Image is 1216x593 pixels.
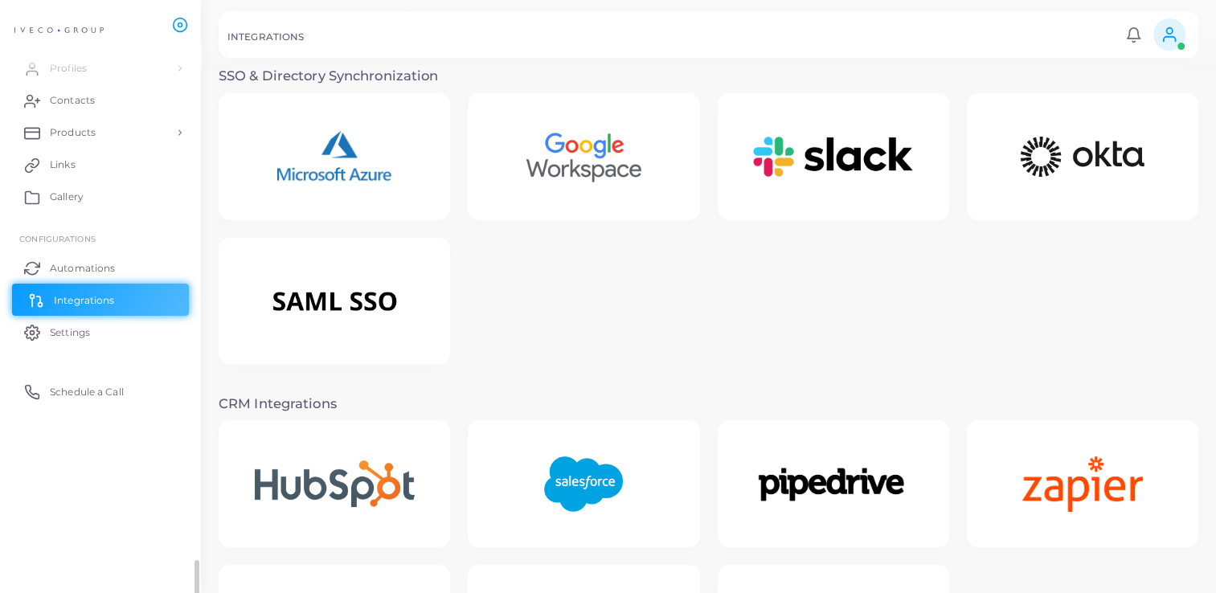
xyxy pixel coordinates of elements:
span: Settings [50,325,90,340]
a: Schedule a Call [12,375,189,407]
a: Links [12,149,189,181]
img: Okta [980,114,1185,200]
img: SAML [232,259,437,345]
h3: SSO & Directory Synchronization [219,68,1198,84]
a: Gallery [12,181,189,213]
h3: CRM Integrations [219,396,1198,412]
a: Contacts [12,84,189,117]
span: Gallery [50,190,84,204]
span: Integrations [54,293,114,308]
h5: INTEGRATIONS [227,31,304,43]
img: logo [14,15,104,45]
span: Configurations [19,234,96,243]
img: Hubspot [232,438,437,530]
span: Links [50,157,76,172]
span: Contacts [50,93,95,108]
a: Integrations [12,284,189,316]
img: Pipedrive [731,440,936,528]
img: Google Workspace [501,107,666,207]
img: Slack [731,114,936,200]
span: Profiles [50,61,87,76]
span: Products [50,125,96,140]
span: Schedule a Call [50,385,124,399]
img: Microsoft Azure [253,107,416,207]
a: Products [12,117,189,149]
img: Salesforce [522,434,645,534]
a: Settings [12,316,189,348]
a: Profiles [12,52,189,84]
img: Zapier [1000,434,1165,534]
span: Automations [50,261,115,276]
a: Automations [12,252,189,284]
